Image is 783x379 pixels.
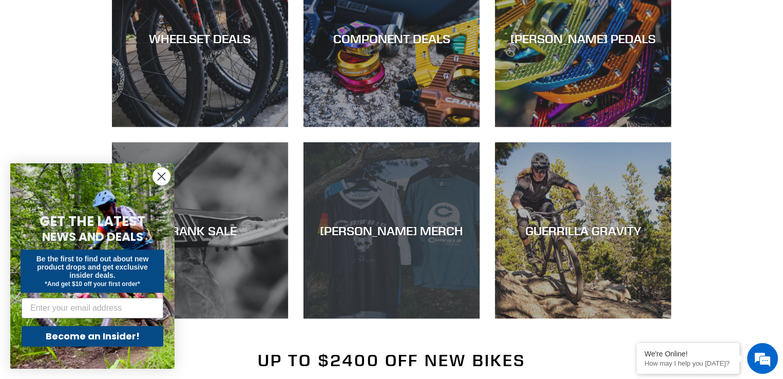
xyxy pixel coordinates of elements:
div: GUERRILLA GRAVITY [495,223,671,238]
div: CRANK SALE [112,223,288,238]
span: NEWS AND DEALS [42,229,143,245]
p: How may I help you today? [644,359,732,367]
h2: Up to $2400 Off New Bikes [112,351,672,370]
a: [PERSON_NAME] MERCH [303,142,480,318]
span: GET THE LATEST [40,212,145,231]
div: WHEELSET DEALS [112,31,288,46]
div: COMPONENT DEALS [303,31,480,46]
div: We're Online! [644,350,732,358]
input: Enter your email address [22,298,163,318]
button: Close dialog [152,167,170,185]
a: GUERRILLA GRAVITY [495,142,671,318]
span: Be the first to find out about new product drops and get exclusive insider deals. [36,255,149,279]
span: *And get $10 off your first order* [45,280,140,288]
div: [PERSON_NAME] MERCH [303,223,480,238]
div: [PERSON_NAME] PEDALS [495,31,671,46]
a: CRANK SALE [112,142,288,318]
button: Become an Insider! [22,326,163,347]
